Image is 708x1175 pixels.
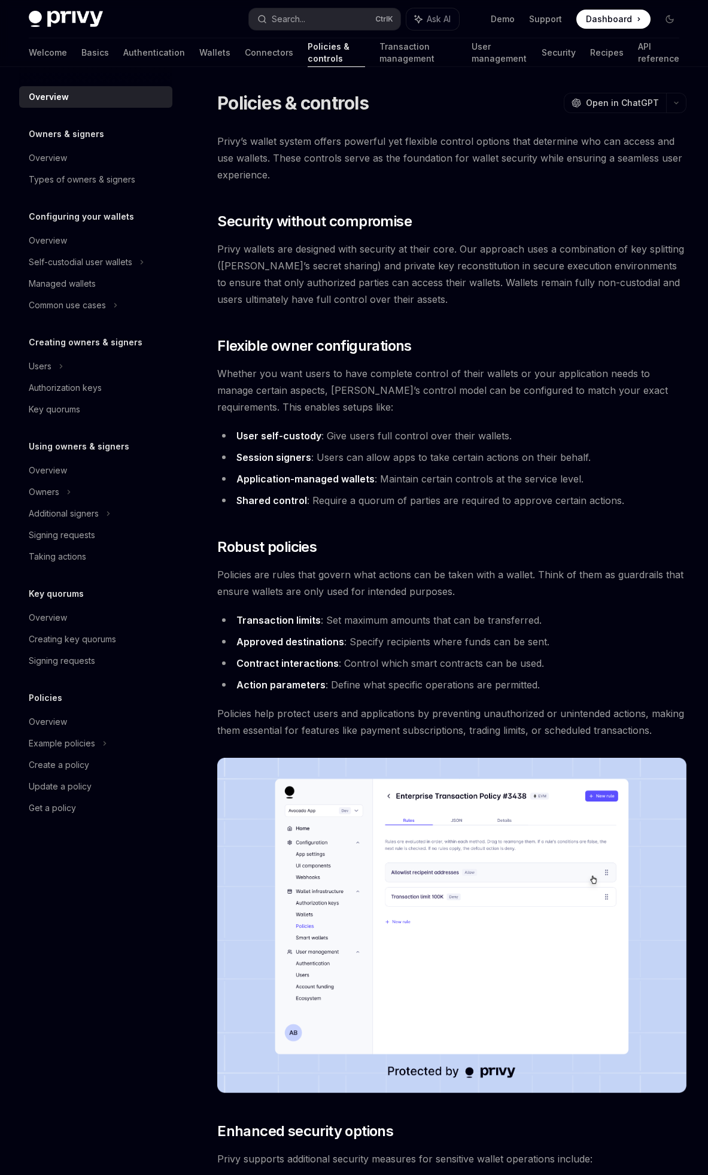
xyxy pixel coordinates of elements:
[236,451,311,463] strong: Session signers
[29,758,89,772] div: Create a policy
[375,14,393,24] span: Ctrl K
[19,797,172,819] a: Get a policy
[19,147,172,169] a: Overview
[19,650,172,672] a: Signing requests
[217,212,412,231] span: Security without compromise
[29,654,95,668] div: Signing requests
[29,691,62,705] h5: Policies
[19,460,172,481] a: Overview
[427,13,451,25] span: Ask AI
[29,172,135,187] div: Types of owners & signers
[19,230,172,251] a: Overview
[29,151,67,165] div: Overview
[19,754,172,776] a: Create a policy
[19,776,172,797] a: Update a policy
[29,801,76,815] div: Get a policy
[660,10,679,29] button: Toggle dark mode
[236,430,321,442] strong: User self-custody
[29,381,102,395] div: Authorization keys
[586,13,632,25] span: Dashboard
[576,10,651,29] a: Dashboard
[236,657,339,669] strong: Contract interactions
[29,255,132,269] div: Self-custodial user wallets
[19,273,172,294] a: Managed wallets
[29,528,95,542] div: Signing requests
[19,86,172,108] a: Overview
[272,12,305,26] div: Search...
[19,524,172,546] a: Signing requests
[217,633,686,650] li: : Specify recipients where funds can be sent.
[217,133,686,183] span: Privy’s wallet system offers powerful yet flexible control options that determine who can access ...
[29,715,67,729] div: Overview
[564,93,666,113] button: Open in ChatGPT
[586,97,659,109] span: Open in ChatGPT
[217,449,686,466] li: : Users can allow apps to take certain actions on their behalf.
[529,13,562,25] a: Support
[245,38,293,67] a: Connectors
[29,485,59,499] div: Owners
[29,611,67,625] div: Overview
[217,470,686,487] li: : Maintain certain controls at the service level.
[217,758,686,1093] img: images/Policies.png
[491,13,515,25] a: Demo
[217,612,686,629] li: : Set maximum amounts that can be transferred.
[217,427,686,444] li: : Give users full control over their wallets.
[29,90,69,104] div: Overview
[19,546,172,567] a: Taking actions
[236,636,344,648] strong: Approved destinations
[19,711,172,733] a: Overview
[217,336,412,356] span: Flexible owner configurations
[217,492,686,509] li: : Require a quorum of parties are required to approve certain actions.
[29,779,92,794] div: Update a policy
[29,233,67,248] div: Overview
[236,614,321,626] strong: Transaction limits
[29,11,103,28] img: dark logo
[29,210,134,224] h5: Configuring your wallets
[249,8,401,30] button: Search...CtrlK
[123,38,185,67] a: Authentication
[217,241,686,308] span: Privy wallets are designed with security at their core. Our approach uses a combination of key sp...
[472,38,527,67] a: User management
[217,538,317,557] span: Robust policies
[217,655,686,672] li: : Control which smart contracts can be used.
[236,679,326,691] strong: Action parameters
[19,629,172,650] a: Creating key quorums
[542,38,576,67] a: Security
[379,38,457,67] a: Transaction management
[29,38,67,67] a: Welcome
[217,676,686,693] li: : Define what specific operations are permitted.
[19,169,172,190] a: Types of owners & signers
[217,566,686,600] span: Policies are rules that govern what actions can be taken with a wallet. Think of them as guardrai...
[29,402,80,417] div: Key quorums
[199,38,230,67] a: Wallets
[19,607,172,629] a: Overview
[29,359,51,374] div: Users
[217,1122,393,1141] span: Enhanced security options
[81,38,109,67] a: Basics
[217,1150,686,1167] span: Privy supports additional security measures for sensitive wallet operations include:
[29,439,129,454] h5: Using owners & signers
[638,38,679,67] a: API reference
[29,632,116,646] div: Creating key quorums
[29,277,96,291] div: Managed wallets
[236,473,375,485] strong: Application-managed wallets
[29,506,99,521] div: Additional signers
[29,463,67,478] div: Overview
[29,549,86,564] div: Taking actions
[236,494,307,506] strong: Shared control
[217,365,686,415] span: Whether you want users to have complete control of their wallets or your application needs to man...
[590,38,624,67] a: Recipes
[29,298,106,312] div: Common use cases
[19,377,172,399] a: Authorization keys
[308,38,365,67] a: Policies & controls
[29,335,142,350] h5: Creating owners & signers
[29,587,84,601] h5: Key quorums
[406,8,459,30] button: Ask AI
[19,399,172,420] a: Key quorums
[217,92,369,114] h1: Policies & controls
[29,127,104,141] h5: Owners & signers
[217,705,686,739] span: Policies help protect users and applications by preventing unauthorized or unintended actions, ma...
[29,736,95,751] div: Example policies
